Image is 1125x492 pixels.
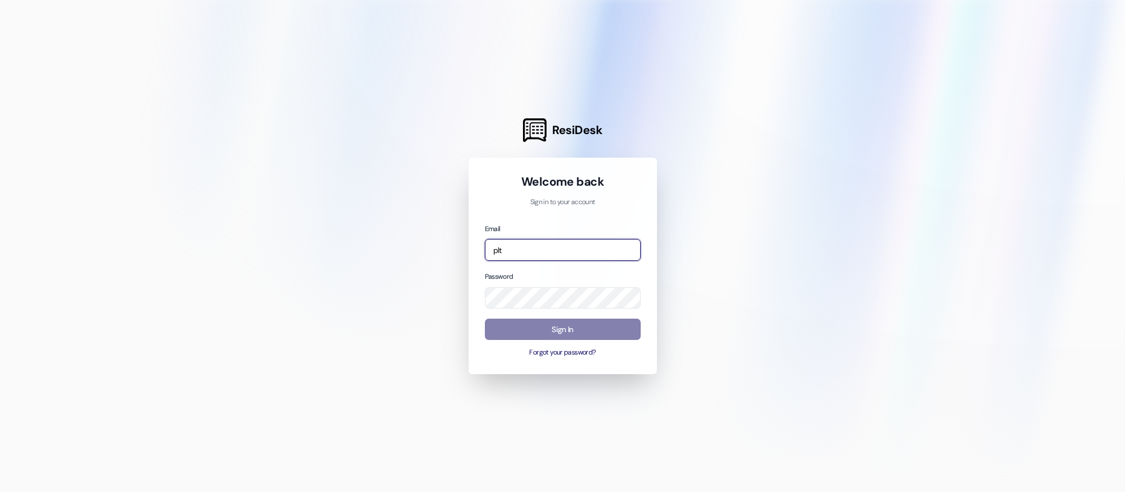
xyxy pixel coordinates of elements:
h1: Welcome back [485,174,641,190]
p: Sign in to your account [485,197,641,208]
button: Forgot your password? [485,348,641,358]
label: Password [485,272,513,281]
label: Email [485,224,501,233]
img: ResiDesk Logo [523,118,547,142]
button: Sign In [485,319,641,341]
span: ResiDesk [552,122,602,138]
input: name@example.com [485,239,641,261]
